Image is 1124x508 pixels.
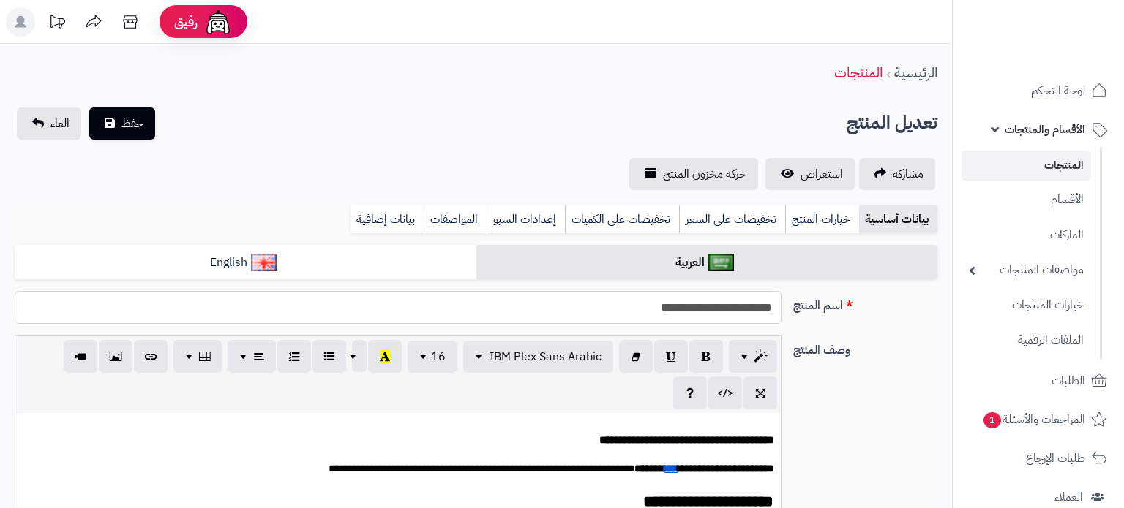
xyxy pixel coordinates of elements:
[1005,119,1085,140] span: الأقسام والمنتجات
[50,115,70,132] span: الغاء
[424,205,487,234] a: المواصفات
[174,13,198,31] span: رفيق
[962,184,1091,216] a: الأقسام
[962,289,1091,321] a: خيارات المنتجات
[962,151,1091,181] a: المنتجات
[251,254,277,271] img: English
[894,61,937,83] a: الرئيسية
[787,335,943,359] label: وصف المنتج
[962,402,1115,437] a: المراجعات والأسئلة1
[629,158,758,190] a: حركة مخزون المنتج
[565,205,679,234] a: تخفيضات على الكميات
[847,108,937,138] h2: تعديل المنتج
[1052,371,1085,391] span: الطلبات
[787,291,943,314] label: اسم المنتج
[859,205,937,234] a: بيانات أساسية
[982,409,1085,430] span: المراجعات والأسئلة
[859,158,935,190] a: مشاركه
[1024,30,1110,61] img: logo-2.png
[89,107,155,140] button: حفظ
[1054,487,1083,507] span: العملاء
[801,165,843,183] span: استعراض
[487,205,565,234] a: إعدادات السيو
[203,7,233,37] img: ai-face.png
[351,205,424,234] a: بيانات إضافية
[1026,448,1085,469] span: طلبات الإرجاع
[893,165,923,183] span: مشاركه
[834,61,883,83] a: المنتجات
[476,245,938,281] a: العربية
[708,254,734,271] img: العربية
[962,441,1115,476] a: طلبات الإرجاع
[962,363,1115,398] a: الطلبات
[765,158,855,190] a: استعراض
[408,341,457,373] button: 16
[962,73,1115,108] a: لوحة التحكم
[663,165,746,183] span: حركة مخزون المنتج
[463,341,613,373] button: IBM Plex Sans Arabic
[39,7,75,40] a: تحديثات المنصة
[962,219,1091,251] a: الماركات
[679,205,785,234] a: تخفيضات على السعر
[17,107,81,140] a: الغاء
[962,325,1091,356] a: الملفات الرقمية
[490,348,602,365] span: IBM Plex Sans Arabic
[1031,80,1085,101] span: لوحة التحكم
[962,254,1091,286] a: مواصفات المنتجات
[785,205,859,234] a: خيارات المنتج
[431,348,446,365] span: 16
[983,412,1001,428] span: 1
[121,115,143,132] span: حفظ
[15,245,476,281] a: English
